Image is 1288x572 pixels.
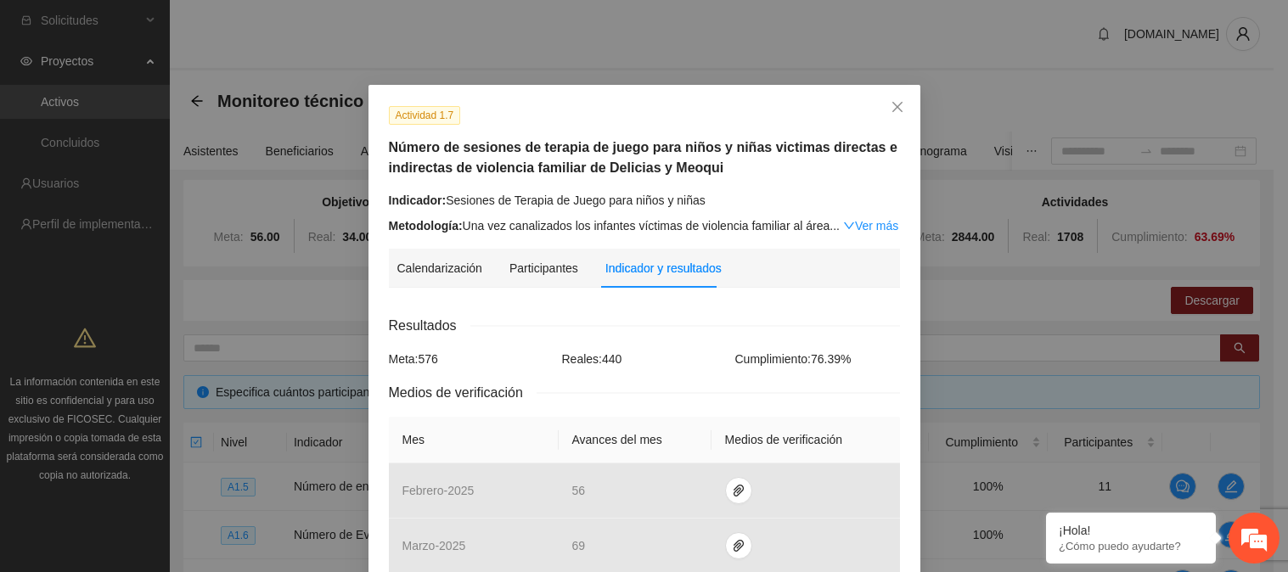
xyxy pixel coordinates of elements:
[389,137,900,178] h5: Número de sesiones de terapia de juego para niños y niñas victimas directas e indirectas de viole...
[385,350,558,368] div: Meta: 576
[605,259,722,278] div: Indicador y resultados
[875,85,920,131] button: Close
[891,100,904,114] span: close
[389,417,559,463] th: Mes
[389,315,470,336] span: Resultados
[1059,524,1203,537] div: ¡Hola!
[559,417,711,463] th: Avances del mes
[711,417,900,463] th: Medios de verificación
[725,532,752,559] button: paper-clip
[843,220,855,232] span: down
[389,216,900,235] div: Una vez canalizados los infantes víctimas de violencia familiar al área
[397,259,482,278] div: Calendarización
[726,484,751,497] span: paper-clip
[389,219,463,233] strong: Metodología:
[389,193,447,207] strong: Indicador:
[1059,540,1203,552] p: ¿Cómo puedo ayudarte?
[402,539,466,552] span: marzo - 2025
[572,484,586,497] span: 56
[725,477,752,504] button: paper-clip
[562,352,622,366] span: Reales: 440
[389,382,537,403] span: Medios de verificación
[509,259,578,278] div: Participantes
[830,219,840,233] span: ...
[389,106,461,125] span: Actividad 1.7
[731,350,904,368] div: Cumplimiento: 76.39 %
[572,539,586,552] span: 69
[843,219,898,233] a: Expand
[402,484,475,497] span: febrero - 2025
[389,191,900,210] div: Sesiones de Terapia de Juego para niños y niñas
[726,539,751,552] span: paper-clip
